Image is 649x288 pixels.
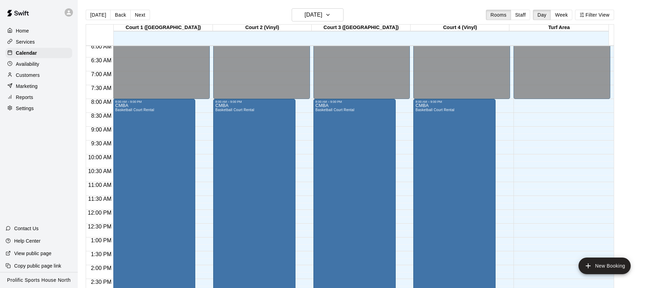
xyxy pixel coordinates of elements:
p: Calendar [16,49,37,56]
div: Court 3 ([GEOGRAPHIC_DATA]) [312,25,411,31]
p: Reports [16,94,33,101]
button: Next [130,10,150,20]
p: Prolific Sports House North [7,277,71,284]
button: [DATE] [292,8,344,21]
span: 1:30 PM [89,251,113,257]
div: 8:00 AM – 9:00 PM [115,100,193,103]
span: 12:00 PM [86,210,113,216]
div: Court 1 ([GEOGRAPHIC_DATA]) [114,25,213,31]
div: 8:00 AM – 9:00 PM [215,100,293,103]
span: 8:00 AM [90,99,113,105]
button: Day [533,10,551,20]
button: Staff [511,10,530,20]
button: [DATE] [86,10,111,20]
p: Help Center [14,237,40,244]
p: Availability [16,61,39,67]
span: 11:00 AM [86,182,113,188]
span: 2:00 PM [89,265,113,271]
span: 11:30 AM [86,196,113,202]
span: 8:30 AM [90,113,113,119]
div: Turf Area [509,25,608,31]
p: Services [16,38,35,45]
span: 12:30 PM [86,224,113,229]
button: Rooms [486,10,511,20]
p: Copy public page link [14,262,61,269]
p: View public page [14,250,51,257]
span: 10:30 AM [86,168,113,174]
button: add [579,258,631,274]
button: Week [551,10,572,20]
span: 7:00 AM [90,71,113,77]
a: Home [6,26,72,36]
span: 6:30 AM [90,57,113,63]
h6: [DATE] [304,10,322,20]
span: Basketball Court Rental [215,108,254,112]
div: Court 2 (Vinyl) [213,25,312,31]
p: Marketing [16,83,38,90]
a: Reports [6,92,72,102]
a: Availability [6,59,72,69]
p: Settings [16,105,34,112]
a: Calendar [6,48,72,58]
span: 2:30 PM [89,279,113,285]
div: Court 4 (Vinyl) [411,25,509,31]
span: 7:30 AM [90,85,113,91]
button: Back [110,10,131,20]
button: Filter View [575,10,614,20]
span: 10:00 AM [86,154,113,160]
p: Contact Us [14,225,39,232]
span: Basketball Court Rental [115,108,154,112]
div: 8:00 AM – 9:00 PM [316,100,394,103]
a: Services [6,37,72,47]
a: Customers [6,70,72,80]
span: Basketball Court Rental [415,108,454,112]
span: 9:00 AM [90,127,113,133]
a: Settings [6,103,72,114]
span: 1:00 PM [89,237,113,243]
p: Customers [16,72,40,79]
a: Marketing [6,81,72,91]
p: Home [16,27,29,34]
span: 6:00 AM [90,44,113,49]
span: 9:30 AM [90,141,113,146]
div: 8:00 AM – 9:00 PM [415,100,493,103]
span: Basketball Court Rental [316,108,355,112]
